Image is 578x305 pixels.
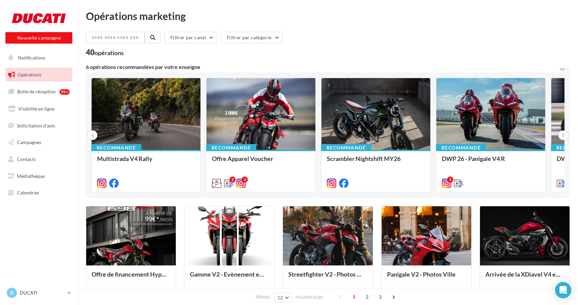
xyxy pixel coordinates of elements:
a: Calendrier [4,186,74,200]
div: Streetfighter V2 - Photos Ville [288,271,367,284]
div: Multistrada V4 Rally [97,155,195,169]
a: Visibilité en ligne [4,102,74,116]
div: Recommandé [436,144,486,151]
div: Recommandé [321,144,371,151]
span: Boîte de réception [17,89,56,94]
a: Contacts [4,152,74,166]
div: Arrivée de la XDiavel V4 en concession [485,271,564,284]
span: Calendrier [17,190,40,195]
div: Open Intercom Messenger [555,282,571,298]
span: 3 [375,291,386,302]
div: Offre Apparel Voucher [212,155,310,169]
span: 12 [278,295,283,300]
div: Offre de financement Hypermotard 698 Mono [92,271,170,284]
div: Recommandé [206,144,256,151]
div: Panigale V2 - Photos Ville [387,271,466,284]
span: 2 [362,291,372,302]
span: 1 [348,291,359,302]
div: Gamme V2 - Evènement en concession [190,271,269,284]
span: Contacts [17,156,36,162]
div: 6 opérations recommandées par votre enseigne [86,64,559,70]
a: D DUCATI [5,286,72,299]
div: Recommandé [91,144,141,151]
span: Visibilité en ligne [18,106,54,112]
div: Opérations marketing [86,11,570,21]
a: Opérations [4,68,74,82]
div: 40 [86,49,124,56]
button: Notifications [4,51,71,65]
span: Afficher [256,294,271,300]
button: Filtrer par canal [165,32,217,43]
a: Campagnes [4,135,74,149]
div: Scrambler Nightshift MY26 [327,155,425,169]
div: opérations [95,50,124,56]
button: Nouvelle campagne [5,32,72,44]
button: 12 [274,293,292,302]
div: DWP 26 - Panigale V4 R [442,155,540,169]
div: 99+ [59,89,70,95]
div: 2 [242,177,248,183]
span: Médiathèque [17,173,45,179]
div: 5 [447,177,453,183]
span: Campagnes [17,139,41,145]
a: Boîte de réception99+ [4,84,74,99]
a: Médiathèque [4,169,74,183]
a: Sollicitation d'avis [4,119,74,133]
div: 2 [230,177,236,183]
span: Opérations [18,72,41,77]
p: DUCATI [20,289,65,296]
span: résultats/page [295,294,323,300]
span: Sollicitation d'avis [17,122,55,128]
span: D [10,289,14,296]
button: Filtrer par catégorie [221,32,283,43]
span: Notifications [18,55,45,61]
